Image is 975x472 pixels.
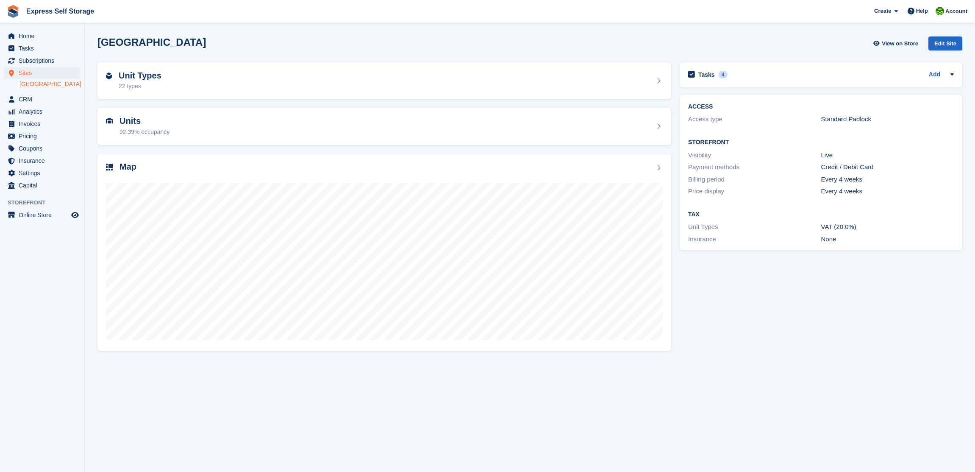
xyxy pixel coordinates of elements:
span: Home [19,30,69,42]
a: View on Store [872,36,922,50]
div: Unit Types [688,222,821,232]
a: menu [4,118,80,130]
a: menu [4,30,80,42]
span: Invoices [19,118,69,130]
div: 92.39% occupancy [119,128,169,137]
span: Analytics [19,106,69,117]
a: [GEOGRAPHIC_DATA] [19,80,80,88]
div: Credit / Debit Card [821,162,954,172]
div: Payment methods [688,162,821,172]
div: Standard Padlock [821,115,954,124]
span: Pricing [19,130,69,142]
a: menu [4,42,80,54]
img: unit-type-icn-2b2737a686de81e16bb02015468b77c625bbabd49415b5ef34ead5e3b44a266d.svg [106,73,112,79]
h2: Unit Types [119,71,161,81]
div: Edit Site [928,36,962,50]
h2: Tax [688,211,954,218]
a: menu [4,179,80,191]
a: menu [4,209,80,221]
a: menu [4,155,80,167]
div: Visibility [688,151,821,160]
span: Subscriptions [19,55,69,67]
span: Storefront [8,198,84,207]
h2: Units [119,116,169,126]
span: Tasks [19,42,69,54]
img: map-icn-33ee37083ee616e46c38cad1a60f524a97daa1e2b2c8c0bc3eb3415660979fc1.svg [106,164,113,170]
span: Create [874,7,891,15]
div: VAT (20.0%) [821,222,954,232]
div: Insurance [688,235,821,244]
span: Help [916,7,928,15]
a: Preview store [70,210,80,220]
h2: Tasks [698,71,715,78]
h2: ACCESS [688,103,954,110]
h2: Storefront [688,139,954,146]
img: Sonia Shah [936,7,944,15]
a: menu [4,55,80,67]
a: menu [4,167,80,179]
div: Every 4 weeks [821,187,954,196]
img: stora-icon-8386f47178a22dfd0bd8f6a31ec36ba5ce8667c1dd55bd0f319d3a0aa187defe.svg [7,5,19,18]
div: Every 4 weeks [821,175,954,184]
div: Billing period [688,175,821,184]
span: CRM [19,93,69,105]
span: Coupons [19,142,69,154]
div: 22 types [119,82,161,91]
a: Express Self Storage [23,4,97,18]
div: None [821,235,954,244]
a: Add [929,70,940,80]
div: Live [821,151,954,160]
a: menu [4,106,80,117]
a: Unit Types 22 types [97,62,671,100]
a: Units 92.39% occupancy [97,108,671,145]
a: Edit Site [928,36,962,54]
div: Access type [688,115,821,124]
span: View on Store [882,39,918,48]
a: menu [4,142,80,154]
span: Settings [19,167,69,179]
span: Sites [19,67,69,79]
span: Insurance [19,155,69,167]
div: 4 [718,71,728,78]
span: Online Store [19,209,69,221]
span: Capital [19,179,69,191]
h2: [GEOGRAPHIC_DATA] [97,36,206,48]
h2: Map [119,162,136,172]
img: unit-icn-7be61d7bf1b0ce9d3e12c5938cc71ed9869f7b940bace4675aadf7bd6d80202e.svg [106,118,113,124]
a: menu [4,130,80,142]
a: menu [4,93,80,105]
div: Price display [688,187,821,196]
a: Map [97,154,671,352]
span: Account [945,7,967,16]
a: menu [4,67,80,79]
